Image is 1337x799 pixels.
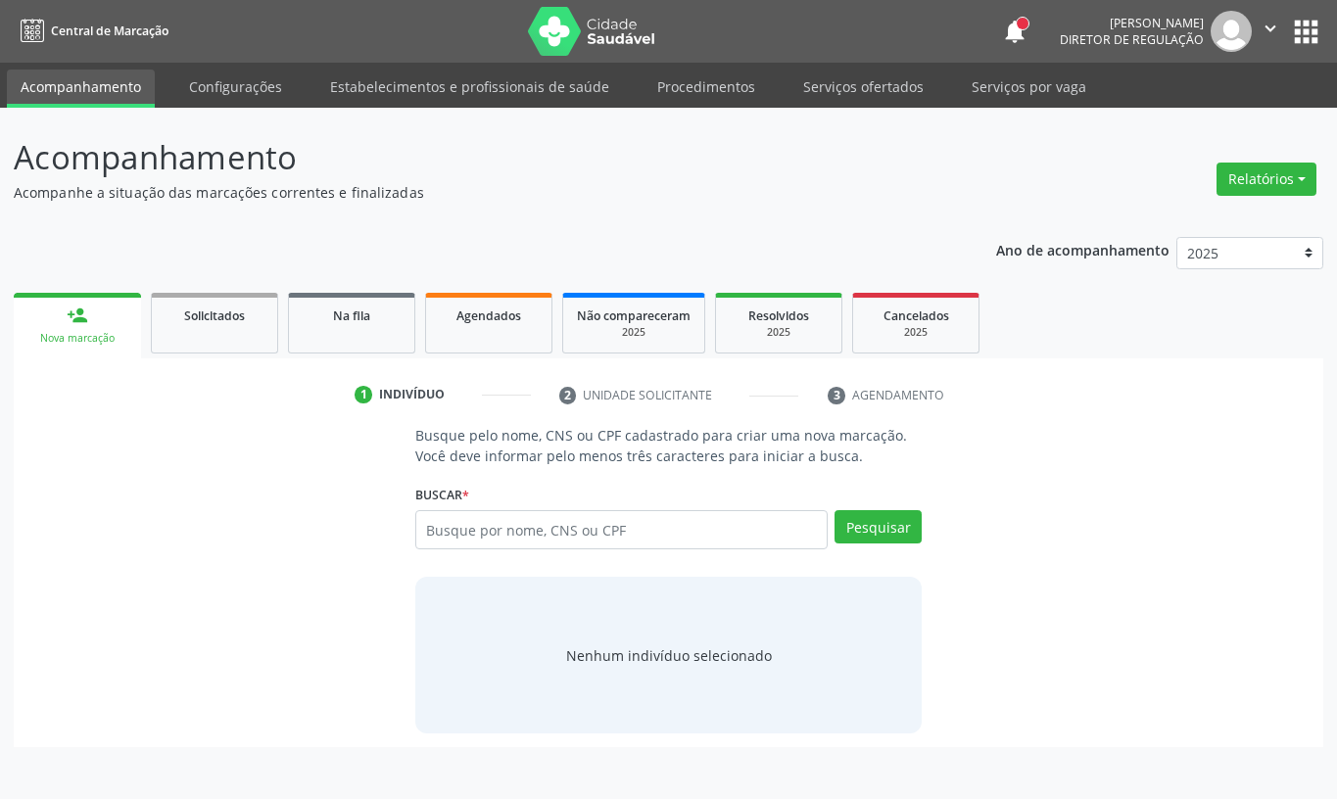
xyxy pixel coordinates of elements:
img: img [1211,11,1252,52]
a: Acompanhamento [7,70,155,108]
p: Acompanhe a situação das marcações correntes e finalizadas [14,182,931,203]
span: Solicitados [184,307,245,324]
p: Acompanhamento [14,133,931,182]
button: Pesquisar [835,510,922,543]
div: Nova marcação [27,331,127,346]
span: Central de Marcação [51,23,168,39]
div: 1 [355,386,372,403]
span: Agendados [456,307,521,324]
a: Configurações [175,70,296,104]
i:  [1260,18,1281,39]
a: Central de Marcação [14,15,168,47]
div: 2025 [867,325,965,340]
span: Cancelados [883,307,949,324]
div: [PERSON_NAME] [1060,15,1204,31]
p: Busque pelo nome, CNS ou CPF cadastrado para criar uma nova marcação. Você deve informar pelo men... [415,425,922,466]
a: Serviços por vaga [958,70,1100,104]
p: Ano de acompanhamento [996,237,1170,261]
div: person_add [67,305,88,326]
div: Nenhum indivíduo selecionado [566,645,772,666]
span: Na fila [333,307,370,324]
span: Não compareceram [577,307,691,324]
button:  [1252,11,1289,52]
button: notifications [1001,18,1028,45]
div: Indivíduo [379,386,445,403]
span: Diretor de regulação [1060,31,1204,48]
button: Relatórios [1217,163,1316,196]
div: 2025 [730,325,828,340]
input: Busque por nome, CNS ou CPF [415,510,828,549]
div: 2025 [577,325,691,340]
label: Buscar [415,480,469,510]
a: Serviços ofertados [789,70,937,104]
a: Estabelecimentos e profissionais de saúde [316,70,623,104]
a: Procedimentos [644,70,769,104]
span: Resolvidos [748,307,809,324]
button: apps [1289,15,1323,49]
